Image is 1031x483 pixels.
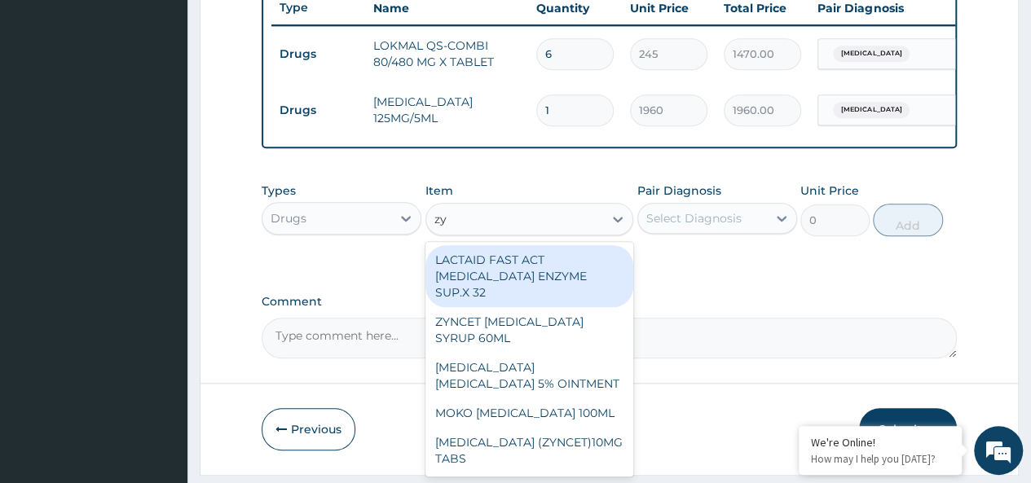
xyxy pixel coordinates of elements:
div: We're Online! [811,435,949,450]
div: Chat with us now [85,91,274,112]
div: Drugs [271,210,306,226]
label: Unit Price [800,182,859,199]
td: Drugs [271,39,365,69]
button: Submit [859,408,957,450]
td: [MEDICAL_DATA] 125MG/5ML [365,86,528,134]
td: LOKMAL QS-COMBI 80/480 MG X TABLET [365,29,528,78]
button: Add [873,204,942,236]
button: Previous [262,408,355,450]
div: [MEDICAL_DATA] (ZYNCET)10MG TABS [425,428,634,473]
span: [MEDICAL_DATA] [833,102,910,118]
div: LACTAID FAST ACT [MEDICAL_DATA] ENZYME SUP.X 32 [425,245,634,307]
label: Item [425,182,453,199]
img: d_794563401_company_1708531726252_794563401 [30,81,66,122]
div: Minimize live chat window [267,8,306,47]
span: [MEDICAL_DATA] [833,46,910,62]
div: Select Diagnosis [646,210,742,226]
div: MOKO [MEDICAL_DATA] 100ML [425,398,634,428]
label: Types [262,184,296,198]
p: How may I help you today? [811,452,949,466]
div: ZYNCET [MEDICAL_DATA] SYRUP 60ML [425,307,634,353]
span: We're online! [95,140,225,305]
div: [MEDICAL_DATA] [MEDICAL_DATA] 5% OINTMENT [425,353,634,398]
label: Comment [262,295,957,309]
label: Pair Diagnosis [637,182,721,199]
td: Drugs [271,95,365,125]
textarea: Type your message and hit 'Enter' [8,315,311,372]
